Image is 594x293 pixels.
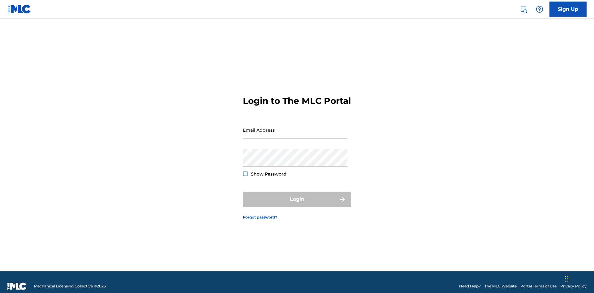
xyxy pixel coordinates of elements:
[7,282,27,290] img: logo
[560,283,587,289] a: Privacy Policy
[520,6,527,13] img: search
[536,6,543,13] img: help
[7,5,31,14] img: MLC Logo
[517,3,530,15] a: Public Search
[549,2,587,17] a: Sign Up
[34,283,106,289] span: Mechanical Licensing Collective © 2025
[243,96,351,106] h3: Login to The MLC Portal
[533,3,546,15] div: Help
[520,283,557,289] a: Portal Terms of Use
[565,270,569,288] div: Drag
[251,171,286,177] span: Show Password
[459,283,481,289] a: Need Help?
[243,214,277,220] a: Forgot password?
[563,263,594,293] iframe: Chat Widget
[484,283,517,289] a: The MLC Website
